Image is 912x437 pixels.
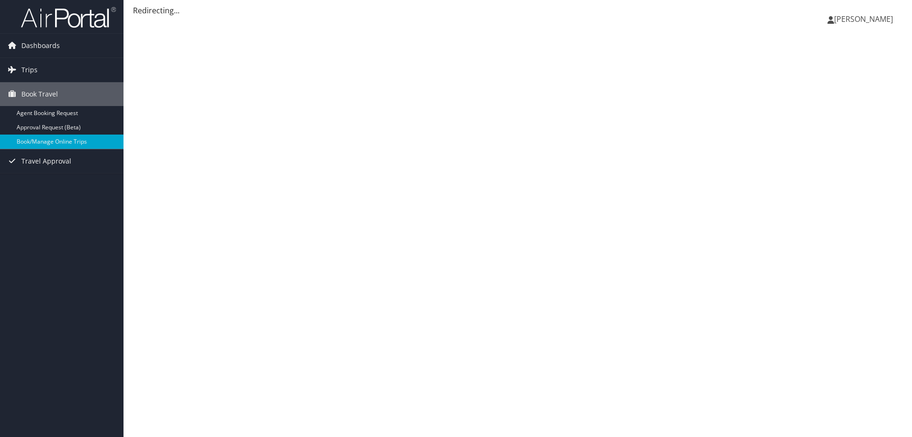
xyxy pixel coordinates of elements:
[827,5,902,33] a: [PERSON_NAME]
[133,5,902,16] div: Redirecting...
[21,6,116,29] img: airportal-logo.png
[21,34,60,58] span: Dashboards
[834,14,893,24] span: [PERSON_NAME]
[21,58,38,82] span: Trips
[21,149,71,173] span: Travel Approval
[21,82,58,106] span: Book Travel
